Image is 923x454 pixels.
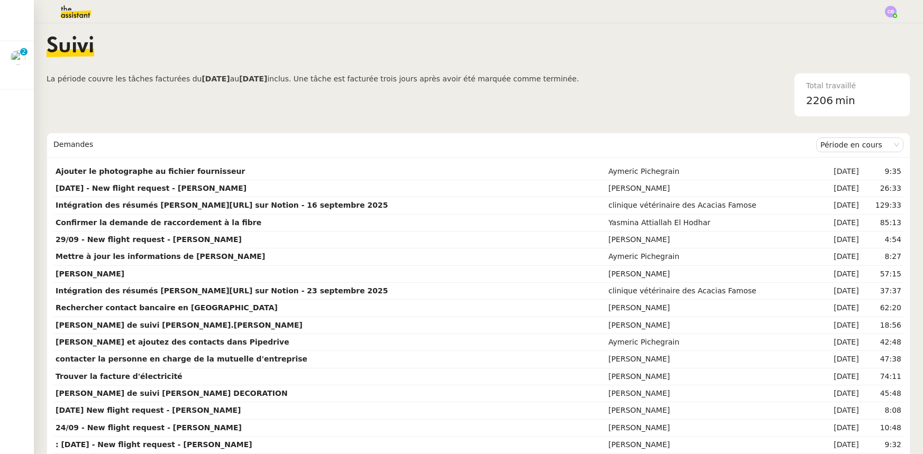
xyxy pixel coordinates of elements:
[820,420,861,437] td: [DATE]
[56,167,245,175] strong: Ajouter le photographe au fichier fournisseur
[56,406,241,414] strong: [DATE] New flight request - [PERSON_NAME]
[56,218,261,227] strong: Confirmer la demande de raccordement à la fibre
[606,317,820,334] td: [PERSON_NAME]
[861,385,903,402] td: 45:48
[820,197,861,214] td: [DATE]
[885,6,897,17] img: svg
[820,163,861,180] td: [DATE]
[606,163,820,180] td: Aymeric Pichegrain
[606,283,820,300] td: clinique vétérinaire des Acacias Famose
[56,355,307,363] strong: contacter la personne en charge de la mutuelle d'entreprise
[820,215,861,231] td: [DATE]
[820,437,861,453] td: [DATE]
[606,368,820,385] td: [PERSON_NAME]
[820,334,861,351] td: [DATE]
[606,180,820,197] td: [PERSON_NAME]
[202,75,230,83] b: [DATE]
[606,215,820,231] td: Yasmina Attiallah El Hodhar
[835,92,855,109] span: min
[820,368,861,385] td: [DATE]
[861,266,903,283] td: 57:15
[56,235,242,244] strong: 29/09 - New flight request - [PERSON_NAME]
[606,334,820,351] td: Aymeric Pichegrain
[820,402,861,419] td: [DATE]
[606,197,820,214] td: clinique vétérinaire des Acacias Famose
[56,338,289,346] strong: [PERSON_NAME] et ajoutez des contacts dans Pipedrive
[820,300,861,317] td: [DATE]
[267,75,579,83] span: inclus. Une tâche est facturée trois jours après avoir été marquée comme terminée.
[861,368,903,385] td: 74:11
[861,334,903,351] td: 42:48
[606,231,820,248] td: [PERSON_NAME]
[606,385,820,402] td: [PERSON_NAME]
[47,75,202,83] span: La période couvre les tâches facturées du
[53,134,816,155] div: Demandes
[806,94,833,107] span: 2206
[861,283,903,300] td: 37:37
[11,50,25,65] img: users%2FC9SBsJ0duuaSgpQFj5LgoEX8n0o2%2Favatar%2Fec9d51b8-9413-4189-adfb-7be4d8c96a3c
[820,231,861,248] td: [DATE]
[606,351,820,368] td: [PERSON_NAME]
[20,48,28,55] nz-badge-sup: 2
[861,351,903,368] td: 47:38
[861,215,903,231] td: 85:13
[861,300,903,317] td: 62:20
[606,437,820,453] td: [PERSON_NAME]
[861,197,903,214] td: 129:33
[861,437,903,453] td: 9:32
[820,385,861,402] td: [DATE]
[606,420,820,437] td: [PERSON_NAME]
[606,266,820,283] td: [PERSON_NAME]
[56,440,252,449] strong: : [DATE] - New flight request - [PERSON_NAME]
[606,402,820,419] td: [PERSON_NAME]
[820,266,861,283] td: [DATE]
[56,252,265,261] strong: Mettre à jour les informations de [PERSON_NAME]
[806,80,898,92] div: Total travaillé
[56,321,303,329] strong: [PERSON_NAME] de suivi [PERSON_NAME].[PERSON_NAME]
[861,248,903,265] td: 8:27
[606,248,820,265] td: Aymeric Pichegrain
[56,201,388,209] strong: Intégration des résumés [PERSON_NAME][URL] sur Notion - 16 septembre 2025
[861,402,903,419] td: 8:08
[239,75,267,83] b: [DATE]
[861,180,903,197] td: 26:33
[22,48,26,58] p: 2
[861,317,903,334] td: 18:56
[230,75,239,83] span: au
[606,300,820,317] td: [PERSON_NAME]
[820,248,861,265] td: [DATE]
[56,184,246,192] strong: [DATE] - New flight request - [PERSON_NAME]
[820,138,899,152] nz-select-item: Période en cours
[47,36,94,57] span: Suivi
[820,351,861,368] td: [DATE]
[820,283,861,300] td: [DATE]
[56,270,124,278] strong: [PERSON_NAME]
[56,372,182,381] strong: Trouver la facture d'électricité
[820,317,861,334] td: [DATE]
[861,163,903,180] td: 9:35
[56,303,278,312] strong: Rechercher contact bancaire en [GEOGRAPHIC_DATA]
[56,389,288,397] strong: [PERSON_NAME] de suivi [PERSON_NAME] DECORATION
[820,180,861,197] td: [DATE]
[861,231,903,248] td: 4:54
[56,423,242,432] strong: 24/09 - New flight request - [PERSON_NAME]
[56,286,388,295] strong: Intégration des résumés [PERSON_NAME][URL] sur Notion - 23 septembre 2025
[861,420,903,437] td: 10:48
